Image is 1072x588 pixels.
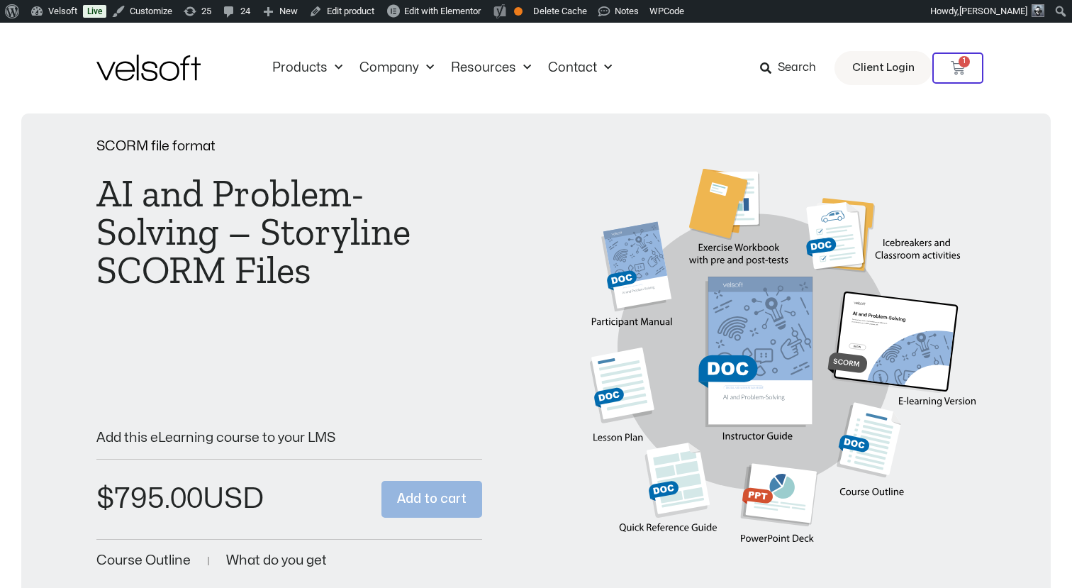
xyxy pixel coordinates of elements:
[264,60,620,76] nav: Menu
[959,6,1027,16] span: [PERSON_NAME]
[760,56,826,80] a: Search
[96,431,482,445] p: Add this eLearning course to your LMS
[852,59,915,77] span: Client Login
[404,6,481,16] span: Edit with Elementor
[442,60,540,76] a: ResourcesMenu Toggle
[264,60,351,76] a: ProductsMenu Toggle
[514,7,523,16] div: OK
[932,52,983,84] a: 1
[226,554,327,567] a: What do you get
[590,169,976,542] img: Second Product Image
[96,485,203,513] bdi: 795.00
[96,174,482,289] h1: AI and Problem-Solving – Storyline SCORM Files
[834,51,932,85] a: Client Login
[83,5,106,18] a: Live
[540,60,620,76] a: ContactMenu Toggle
[778,59,816,77] span: Search
[96,140,482,153] p: SCORM file format
[96,55,201,81] img: Velsoft Training Materials
[959,56,970,67] span: 1
[351,60,442,76] a: CompanyMenu Toggle
[96,554,191,567] a: Course Outline
[381,481,482,518] button: Add to cart
[96,485,114,513] span: $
